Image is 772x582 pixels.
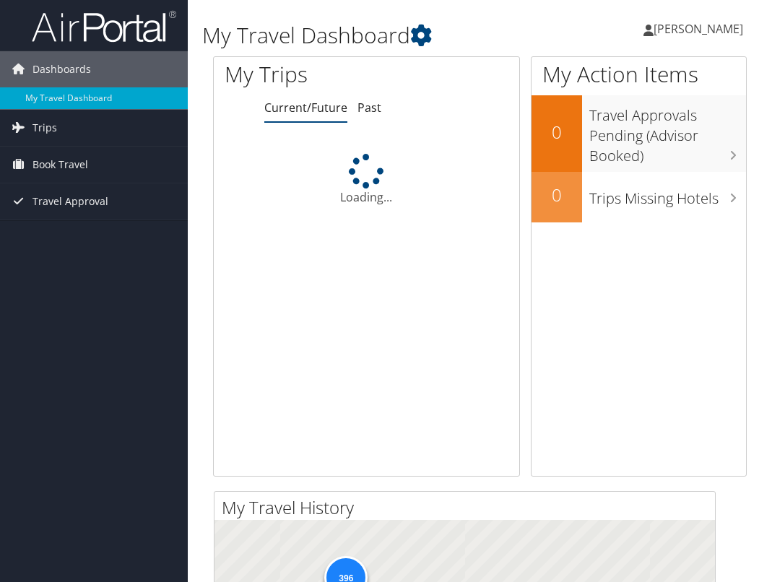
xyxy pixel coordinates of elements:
a: Current/Future [264,100,347,116]
span: [PERSON_NAME] [654,21,743,37]
h3: Travel Approvals Pending (Advisor Booked) [589,98,746,166]
h2: My Travel History [222,495,715,520]
h1: My Travel Dashboard [202,20,573,51]
h1: My Action Items [532,59,746,90]
h2: 0 [532,120,582,144]
div: Loading... [214,154,519,206]
h1: My Trips [225,59,381,90]
h3: Trips Missing Hotels [589,181,746,209]
a: [PERSON_NAME] [643,7,758,51]
a: Past [357,100,381,116]
a: 0Trips Missing Hotels [532,172,746,222]
span: Travel Approval [32,183,108,220]
span: Dashboards [32,51,91,87]
span: Book Travel [32,147,88,183]
h2: 0 [532,183,582,207]
a: 0Travel Approvals Pending (Advisor Booked) [532,95,746,171]
img: airportal-logo.png [32,9,176,43]
span: Trips [32,110,57,146]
